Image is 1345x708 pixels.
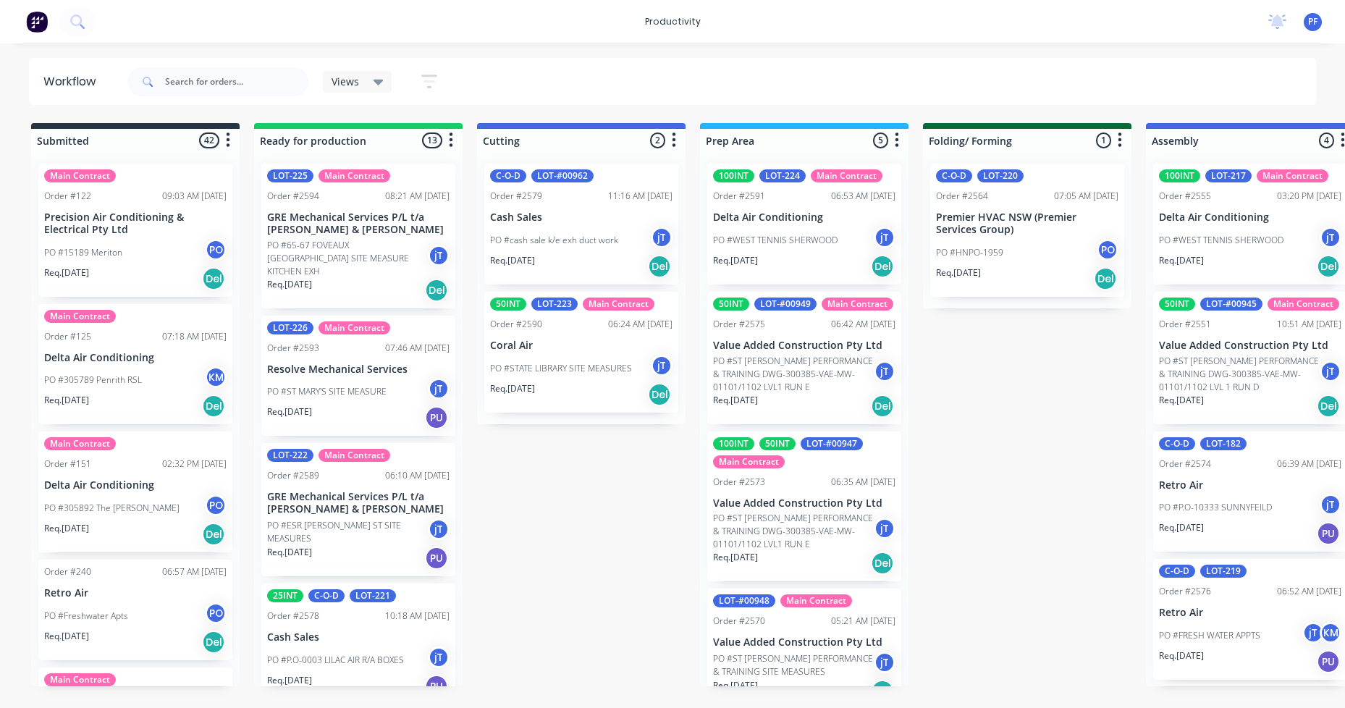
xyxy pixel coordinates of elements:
[44,610,128,623] p: PO #Freshwater Apts
[202,267,225,290] div: Del
[44,374,142,387] p: PO #305789 Penrith RSL
[759,169,806,182] div: LOT-224
[267,190,319,203] div: Order #2594
[707,164,901,285] div: 100INTLOT-224Main ContractOrder #259106:53 AM [DATE]Delta Air ConditioningPO #WEST TENNIS SHERWOO...
[1257,169,1328,182] div: Main Contract
[425,279,448,302] div: Del
[44,266,89,279] p: Req. [DATE]
[267,239,428,278] p: PO #65-67 FOVEAUX [GEOGRAPHIC_DATA] SITE MEASURE KITCHEN EXH
[1317,650,1340,673] div: PU
[1320,622,1341,644] div: KM
[651,355,672,376] div: jT
[1159,565,1195,578] div: C-O-D
[319,321,390,334] div: Main Contract
[831,476,895,489] div: 06:35 AM [DATE]
[713,190,765,203] div: Order #2591
[1097,239,1118,261] div: PO
[44,479,227,492] p: Delta Air Conditioning
[267,589,303,602] div: 25INT
[1054,190,1118,203] div: 07:05 AM [DATE]
[1320,494,1341,515] div: jT
[831,318,895,331] div: 06:42 AM [DATE]
[202,523,225,546] div: Del
[44,565,91,578] div: Order #240
[490,318,542,331] div: Order #2590
[871,552,894,575] div: Del
[267,449,313,462] div: LOT-222
[1317,522,1340,545] div: PU
[713,437,754,450] div: 100INT
[38,164,232,297] div: Main ContractOrder #12209:03 AM [DATE]Precision Air Conditioning & Electrical Pty LtdPO #15189 Me...
[162,330,227,343] div: 07:18 AM [DATE]
[871,255,894,278] div: Del
[831,615,895,628] div: 05:21 AM [DATE]
[44,246,122,259] p: PO #15189 Meriton
[1302,622,1324,644] div: jT
[267,654,404,667] p: PO #P.O-0003 LILAC AIR R/A BOXES
[871,395,894,418] div: Del
[1159,394,1204,407] p: Req. [DATE]
[1159,340,1341,352] p: Value Added Construction Pty Ltd
[713,355,874,394] p: PO #ST [PERSON_NAME] PERFORMANCE & TRAINING DWG-300385-VAE-MW-01101/1102 LVL1 RUN E
[1277,318,1341,331] div: 10:51 AM [DATE]
[26,11,48,33] img: Factory
[759,437,796,450] div: 50INT
[162,565,227,578] div: 06:57 AM [DATE]
[713,679,758,692] p: Req. [DATE]
[713,497,895,510] p: Value Added Construction Pty Ltd
[202,631,225,654] div: Del
[490,190,542,203] div: Order #2579
[38,431,232,552] div: Main ContractOrder #15102:32 PM [DATE]Delta Air ConditioningPO #305892 The [PERSON_NAME]POReq.[DA...
[1159,254,1204,267] p: Req. [DATE]
[44,169,116,182] div: Main Contract
[936,246,1003,259] p: PO #HNPO-1959
[267,385,387,398] p: PO #ST MARY'S SITE MEASURE
[930,164,1124,297] div: C-O-DLOT-220Order #256407:05 AM [DATE]Premier HVAC NSW (Premier Services Group)PO #HNPO-1959POReq...
[319,449,390,462] div: Main Contract
[1317,255,1340,278] div: Del
[531,169,594,182] div: LOT-#00962
[1159,169,1200,182] div: 100INT
[1159,437,1195,450] div: C-O-D
[205,494,227,516] div: PO
[707,431,901,582] div: 100INT50INTLOT-#00947Main ContractOrder #257306:35 AM [DATE]Value Added Construction Pty LtdPO #S...
[1277,458,1341,471] div: 06:39 AM [DATE]
[267,674,312,687] p: Req. [DATE]
[713,615,765,628] div: Order #2570
[490,234,618,247] p: PO #cash sale k/e exh duct work
[713,636,895,649] p: Value Added Construction Pty Ltd
[713,298,749,311] div: 50INT
[713,455,785,468] div: Main Contract
[205,366,227,388] div: KM
[490,254,535,267] p: Req. [DATE]
[44,522,89,535] p: Req. [DATE]
[319,169,390,182] div: Main Contract
[261,316,455,437] div: LOT-226Main ContractOrder #259307:46 AM [DATE]Resolve Mechanical ServicesPO #ST MARY'S SITE MEASU...
[267,610,319,623] div: Order #2578
[936,190,988,203] div: Order #2564
[425,547,448,570] div: PU
[267,278,312,291] p: Req. [DATE]
[1159,298,1195,311] div: 50INT
[205,602,227,624] div: PO
[490,382,535,395] p: Req. [DATE]
[1200,298,1262,311] div: LOT-#00945
[38,304,232,425] div: Main ContractOrder #12507:18 AM [DATE]Delta Air ConditioningPO #305789 Penrith RSLKMReq.[DATE]Del
[713,169,754,182] div: 100INT
[385,190,450,203] div: 08:21 AM [DATE]
[385,342,450,355] div: 07:46 AM [DATE]
[713,652,874,678] p: PO #ST [PERSON_NAME] PERFORMANCE & TRAINING SITE MEASURES
[822,298,893,311] div: Main Contract
[267,546,312,559] p: Req. [DATE]
[531,298,578,311] div: LOT-223
[1159,629,1260,642] p: PO #FRESH WATER APPTS
[350,589,396,602] div: LOT-221
[44,330,91,343] div: Order #125
[1277,190,1341,203] div: 03:20 PM [DATE]
[44,437,116,450] div: Main Contract
[1094,267,1117,290] div: Del
[267,169,313,182] div: LOT-225
[261,583,455,704] div: 25INTC-O-DLOT-221Order #257810:18 AM [DATE]Cash SalesPO #P.O-0003 LILAC AIR R/A BOXESjTReq.[DATE]PU
[484,292,678,413] div: 50INTLOT-223Main ContractOrder #259006:24 AM [DATE]Coral AirPO #STATE LIBRARY SITE MEASURESjTReq....
[1320,227,1341,248] div: jT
